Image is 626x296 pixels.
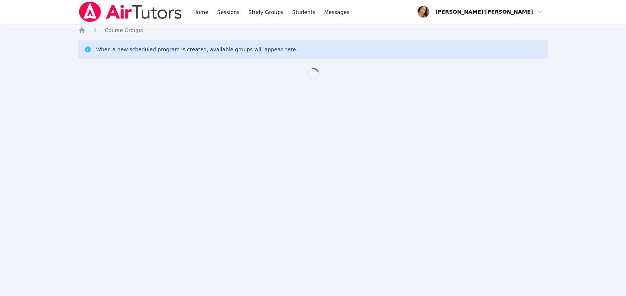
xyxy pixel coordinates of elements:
[324,8,350,16] span: Messages
[78,1,183,22] img: Air Tutors
[105,27,143,34] a: Course Groups
[96,46,298,53] div: When a new scheduled program is created, available groups will appear here.
[78,27,548,34] nav: Breadcrumb
[105,27,143,33] span: Course Groups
